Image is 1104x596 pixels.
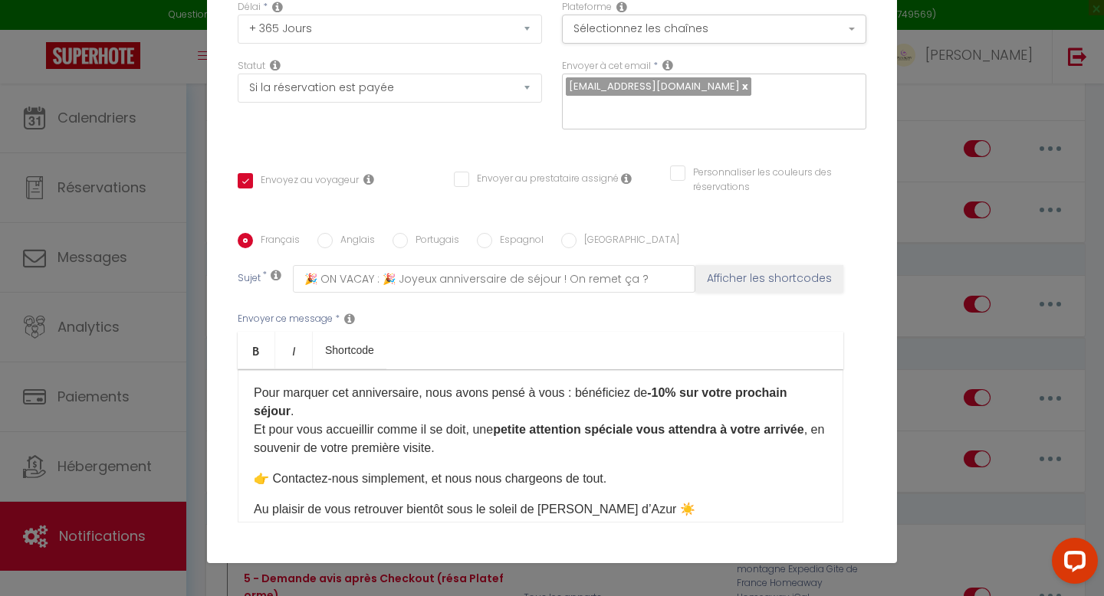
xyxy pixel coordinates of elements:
[493,423,803,436] strong: petite attention spéciale vous attendra à votre arrivée
[271,269,281,281] i: Subject
[238,332,275,368] a: Bold
[569,79,740,93] span: [EMAIL_ADDRESS][DOMAIN_NAME]
[275,332,313,368] a: Italic
[1040,532,1104,596] iframe: LiveChat chat widget
[254,500,827,519] p: Au plaisir de vous retrouver bientôt sous le soleil de [PERSON_NAME] d’Azur ☀️
[238,312,333,326] label: Envoyer ce message
[333,233,375,250] label: Anglais
[313,332,386,368] a: Shortcode
[253,233,300,250] label: Français
[562,15,866,44] button: Sélectionnez les chaînes
[254,384,827,457] p: Pour marquer cet anniversaire, nous avons pensé à vous : bénéficiez de . Et pour vous accueillir ...
[254,470,827,488] p: 👉 Contactez-nous simplement, et nous nous chargeons de tout.
[695,265,843,293] button: Afficher les shortcodes
[492,233,544,250] label: Espagnol
[254,386,787,418] strong: -10% sur votre prochain séjour
[577,233,679,250] label: [GEOGRAPHIC_DATA]
[238,271,261,287] label: Sujet
[272,1,283,13] i: Action Time
[363,173,374,185] i: Envoyer au voyageur
[238,59,265,74] label: Statut
[344,313,355,325] i: Message
[616,1,627,13] i: Action Channel
[662,59,673,71] i: Recipient
[621,172,632,185] i: Envoyer au prestataire si il est assigné
[408,233,459,250] label: Portugais
[270,59,281,71] i: Booking status
[562,59,651,74] label: Envoyer à cet email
